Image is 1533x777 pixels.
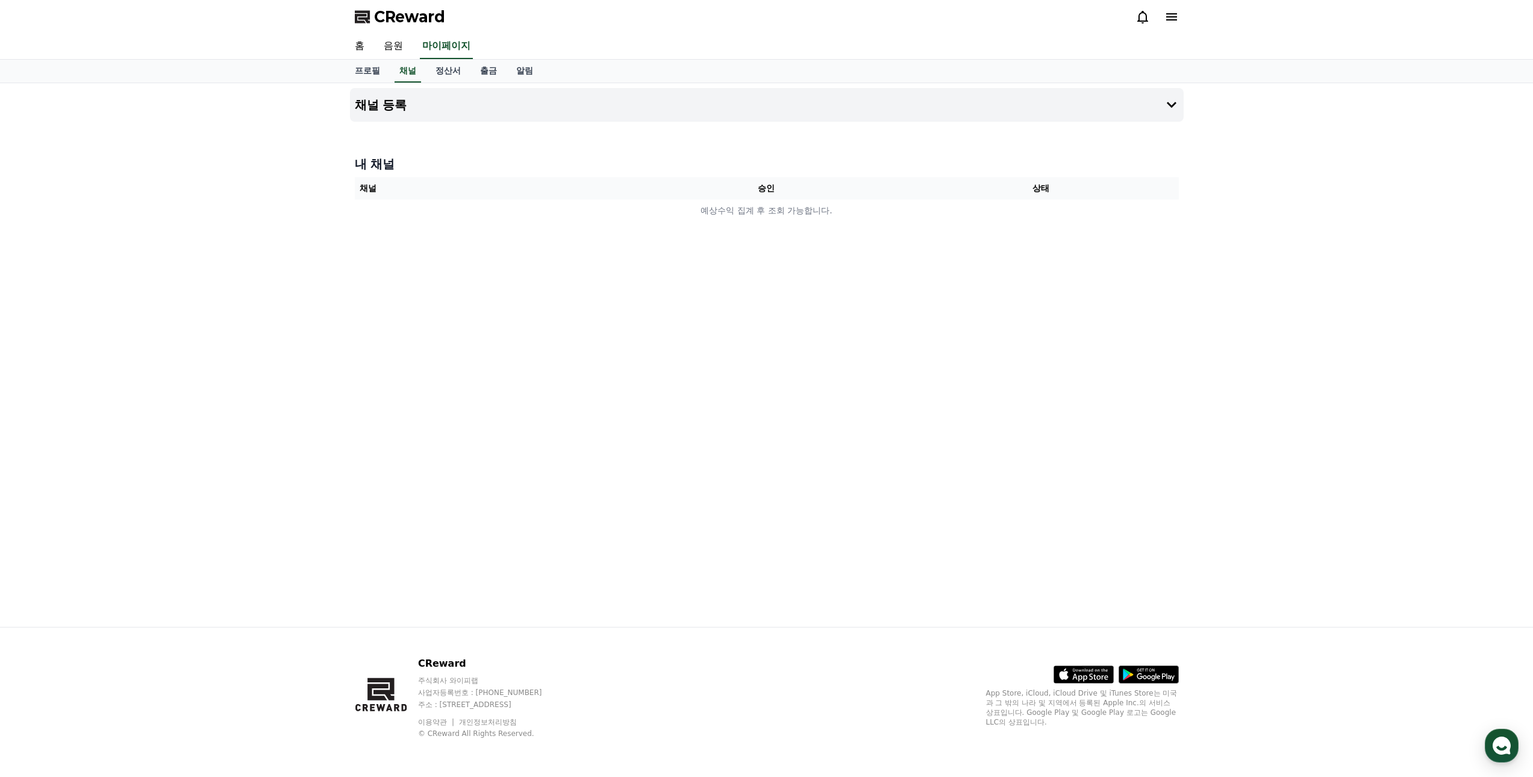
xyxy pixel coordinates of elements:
p: 사업자등록번호 : [PHONE_NUMBER] [418,688,565,697]
a: 개인정보처리방침 [459,718,517,726]
p: © CReward All Rights Reserved. [418,729,565,738]
a: CReward [355,7,445,27]
p: App Store, iCloud, iCloud Drive 및 iTunes Store는 미국과 그 밖의 나라 및 지역에서 등록된 Apple Inc.의 서비스 상표입니다. Goo... [986,688,1179,727]
td: 예상수익 집계 후 조회 가능합니다. [355,200,1179,222]
p: 주식회사 와이피랩 [418,676,565,685]
span: 설정 [186,400,201,410]
h4: 내 채널 [355,156,1179,172]
th: 채널 [355,177,629,200]
p: CReward [418,656,565,671]
a: 설정 [155,382,231,412]
a: 대화 [80,382,155,412]
a: 채널 [395,60,421,83]
span: 대화 [110,401,125,411]
a: 마이페이지 [420,34,473,59]
h4: 채널 등록 [355,98,407,112]
span: 홈 [38,400,45,410]
a: 이용약관 [418,718,456,726]
a: 프로필 [345,60,390,83]
a: 알림 [507,60,543,83]
a: 홈 [345,34,374,59]
a: 정산서 [426,60,470,83]
th: 상태 [904,177,1178,200]
a: 출금 [470,60,507,83]
a: 홈 [4,382,80,412]
th: 승인 [629,177,904,200]
span: CReward [374,7,445,27]
a: 음원 [374,34,413,59]
button: 채널 등록 [350,88,1184,122]
p: 주소 : [STREET_ADDRESS] [418,700,565,709]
